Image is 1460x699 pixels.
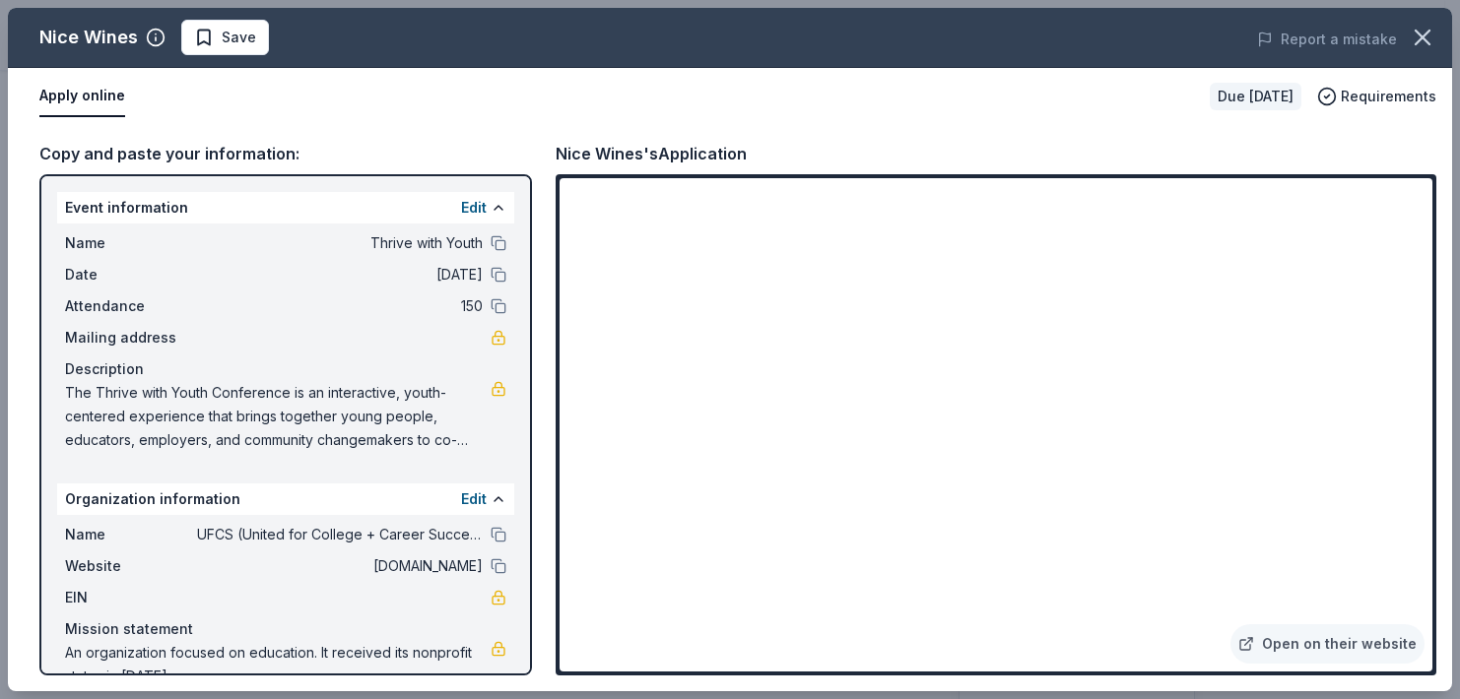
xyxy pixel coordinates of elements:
[197,554,483,578] span: [DOMAIN_NAME]
[39,22,138,53] div: Nice Wines
[461,196,487,220] button: Edit
[65,523,197,546] span: Name
[1341,85,1436,108] span: Requirements
[1317,85,1436,108] button: Requirements
[461,487,487,511] button: Edit
[65,381,491,452] span: The Thrive with Youth Conference is an interactive, youth-centered experience that brings togethe...
[65,294,197,318] span: Attendance
[65,641,491,688] span: An organization focused on education. It received its nonprofit status in [DATE].
[222,26,256,49] span: Save
[65,263,197,286] span: Date
[197,231,483,255] span: Thrive with Youth
[181,20,269,55] button: Save
[39,141,532,166] div: Copy and paste your information:
[57,483,514,515] div: Organization information
[1230,624,1425,664] a: Open on their website
[197,263,483,286] span: [DATE]
[57,192,514,223] div: Event information
[197,523,483,546] span: UFCS (United for College + Career Success)
[65,357,506,381] div: Description
[1210,83,1301,110] div: Due [DATE]
[65,617,506,641] div: Mission statement
[65,231,197,255] span: Name
[1257,28,1397,51] button: Report a mistake
[556,141,747,166] div: Nice Wines's Application
[65,554,197,578] span: Website
[65,326,197,349] span: Mailing address
[197,294,483,318] span: 150
[65,586,197,609] span: EIN
[39,76,125,117] button: Apply online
